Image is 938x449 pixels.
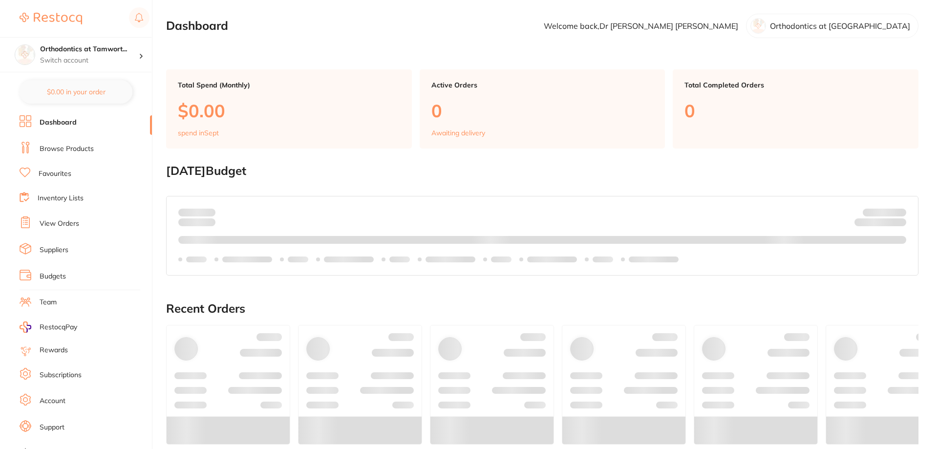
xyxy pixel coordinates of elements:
[40,396,65,406] a: Account
[20,13,82,24] img: Restocq Logo
[40,272,66,281] a: Budgets
[166,164,918,178] h2: [DATE] Budget
[431,101,654,121] p: 0
[39,169,71,179] a: Favourites
[20,321,77,333] a: RestocqPay
[40,298,57,307] a: Team
[629,256,679,263] p: Labels extended
[166,19,228,33] h2: Dashboard
[166,302,918,316] h2: Recent Orders
[431,81,654,89] p: Active Orders
[20,7,82,30] a: Restocq Logo
[420,69,665,149] a: Active Orders0Awaiting delivery
[770,21,910,30] p: Orthodontics at [GEOGRAPHIC_DATA]
[166,69,412,149] a: Total Spend (Monthly)$0.00spend inSept
[178,81,400,89] p: Total Spend (Monthly)
[178,129,219,137] p: spend in Sept
[527,256,577,263] p: Labels extended
[178,216,215,228] p: month
[40,56,139,65] p: Switch account
[431,129,485,137] p: Awaiting delivery
[40,219,79,229] a: View Orders
[288,256,308,263] p: Labels
[426,256,475,263] p: Labels extended
[889,220,906,229] strong: $0.00
[40,370,82,380] a: Subscriptions
[20,80,132,104] button: $0.00 in your order
[40,322,77,332] span: RestocqPay
[40,345,68,355] a: Rewards
[684,101,907,121] p: 0
[593,256,613,263] p: Labels
[178,101,400,121] p: $0.00
[38,193,84,203] a: Inventory Lists
[324,256,374,263] p: Labels extended
[887,208,906,216] strong: $NaN
[684,81,907,89] p: Total Completed Orders
[544,21,738,30] p: Welcome back, Dr [PERSON_NAME] [PERSON_NAME]
[15,45,35,64] img: Orthodontics at Tamworth
[40,144,94,154] a: Browse Products
[40,118,77,128] a: Dashboard
[222,256,272,263] p: Labels extended
[40,423,64,432] a: Support
[198,208,215,216] strong: $0.00
[186,256,207,263] p: Labels
[40,44,139,54] h4: Orthodontics at Tamworth
[863,208,906,216] p: Budget:
[673,69,918,149] a: Total Completed Orders0
[854,216,906,228] p: Remaining:
[40,245,68,255] a: Suppliers
[178,208,215,216] p: Spent:
[491,256,512,263] p: Labels
[20,321,31,333] img: RestocqPay
[389,256,410,263] p: Labels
